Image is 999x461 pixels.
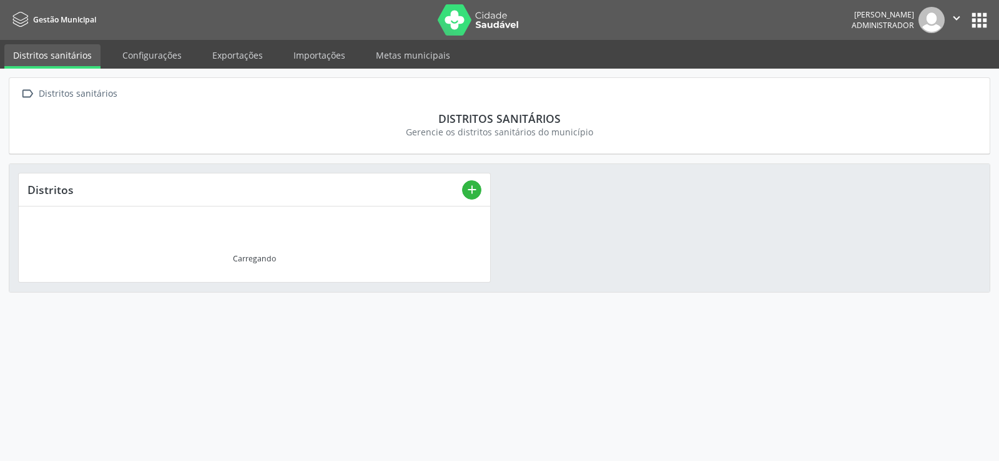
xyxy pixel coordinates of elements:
i: add [465,183,479,197]
button: apps [968,9,990,31]
div: Distritos sanitários [36,85,119,103]
span: Gestão Municipal [33,14,96,25]
a: Distritos sanitários [4,44,101,69]
div: [PERSON_NAME] [852,9,914,20]
a: Metas municipais [367,44,459,66]
button:  [945,7,968,33]
span: Administrador [852,20,914,31]
div: Carregando [233,253,276,264]
i:  [18,85,36,103]
a:  Distritos sanitários [18,85,119,103]
i:  [950,11,963,25]
div: Distritos sanitários [27,112,972,125]
div: Gerencie os distritos sanitários do município [27,125,972,138]
a: Configurações [114,44,190,66]
img: img [918,7,945,33]
a: Gestão Municipal [9,9,96,30]
button: add [462,180,481,200]
div: Distritos [27,183,462,197]
a: Exportações [204,44,272,66]
a: Importações [285,44,354,66]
